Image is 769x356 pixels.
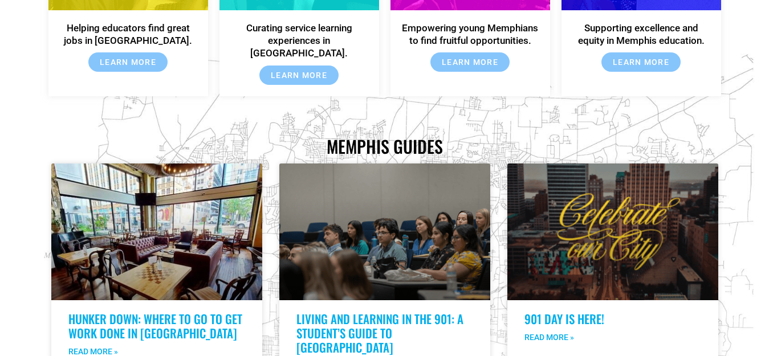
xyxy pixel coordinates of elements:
h6: Curating service learning experiences in [GEOGRAPHIC_DATA]. [231,22,368,59]
span: Learn More [271,71,327,79]
span: Learn More [613,58,669,66]
a: Learn More [88,52,168,72]
a: Learn More [430,52,510,72]
h6: Helping educators find great jobs in [GEOGRAPHIC_DATA]. [60,22,197,47]
a: Read more about 901 Day is Here! [524,332,574,343]
h2: Memphis Guides [48,136,721,157]
a: Hunker Down: Where to Go to Get Work Done in [GEOGRAPHIC_DATA] [68,310,242,342]
h6: Supporting excellence and equity in Memphis education. [573,22,710,47]
a: Learn More [601,52,681,72]
a: Learn More [259,66,339,85]
span: Learn More [442,58,498,66]
span: Learn More [100,58,156,66]
h6: Empowering young Memphians to find fruitful opportunities. [402,22,539,47]
a: 901 Day is Here! [524,310,604,328]
a: A group of students sit attentively in a lecture hall, listening to a presentation. Some have not... [279,163,490,300]
a: Living and learning in the 901: A student’s guide to [GEOGRAPHIC_DATA] [296,310,463,356]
